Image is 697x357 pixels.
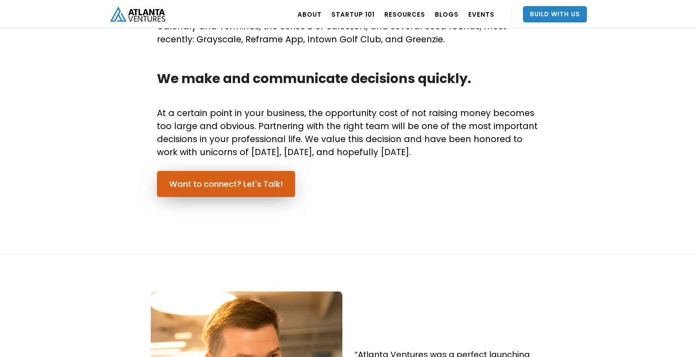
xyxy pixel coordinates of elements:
p: ‍ [157,90,540,103]
a: Startup 101 [331,3,375,26]
a: ABOUT [298,3,322,26]
p: ‍ [157,50,540,63]
strong: We make and communicate decisions quickly. [157,69,471,88]
a: RESOURCES [384,3,425,26]
a: Want to connect? Let's Talk! [157,171,295,197]
a: BLOGS [435,3,459,26]
p: At a certain point in your business, the opportunity cost of not raising money becomes too large ... [157,107,540,159]
a: EVENTS [468,3,494,26]
a: Build With Us [523,6,587,22]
